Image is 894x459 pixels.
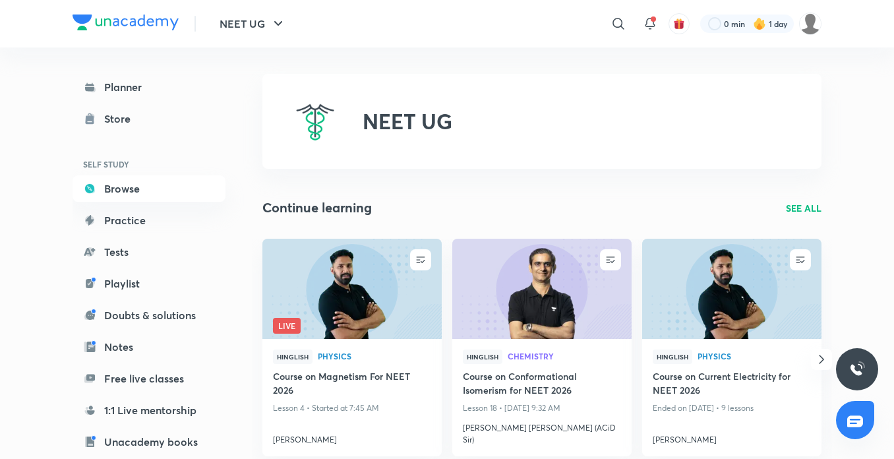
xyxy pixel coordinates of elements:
span: Physics [318,352,431,360]
img: new-thumbnail [260,237,443,340]
a: Tests [73,239,225,265]
img: NEET UG [294,100,336,142]
span: Physics [698,352,811,360]
p: Ended on [DATE] • 9 lessons [653,400,811,417]
a: [PERSON_NAME] [PERSON_NAME] (ACiD Sir) [463,417,621,446]
a: [PERSON_NAME] [273,429,431,446]
a: Planner [73,74,225,100]
p: Lesson 18 • [DATE] 9:32 AM [463,400,621,417]
a: Playlist [73,270,225,297]
h2: Continue learning [262,198,372,218]
a: new-thumbnail [452,239,632,339]
p: Lesson 4 • Started at 7:45 AM [273,400,431,417]
a: Store [73,106,225,132]
div: Store [104,111,138,127]
img: new-thumbnail [450,237,633,340]
img: ttu [849,361,865,377]
a: SEE ALL [786,201,821,215]
img: streak [753,17,766,30]
a: Free live classes [73,365,225,392]
a: Practice [73,207,225,233]
img: Barsha Singh [799,13,821,35]
a: new-thumbnail [642,239,821,339]
img: avatar [673,18,685,30]
a: Physics [698,352,811,361]
span: Hinglish [653,350,692,364]
span: Hinglish [463,350,502,364]
a: Unacademy books [73,429,225,455]
button: avatar [669,13,690,34]
span: Live [273,318,301,334]
h2: NEET UG [363,109,452,134]
a: Notes [73,334,225,360]
a: new-thumbnailLive [262,239,442,339]
a: Course on Magnetism For NEET 2026 [273,369,431,400]
a: Physics [318,352,431,361]
a: Doubts & solutions [73,302,225,328]
a: Browse [73,175,225,202]
a: Chemistry [508,352,621,361]
a: Course on Current Electricity for NEET 2026 [653,369,811,400]
span: Chemistry [508,352,621,360]
button: NEET UG [212,11,294,37]
img: Company Logo [73,15,179,30]
img: new-thumbnail [640,237,823,340]
a: Company Logo [73,15,179,34]
span: Hinglish [273,350,313,364]
a: [PERSON_NAME] [653,429,811,446]
a: 1:1 Live mentorship [73,397,225,423]
h6: SELF STUDY [73,153,225,175]
a: Course on Conformational Isomerism for NEET 2026 [463,369,621,400]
